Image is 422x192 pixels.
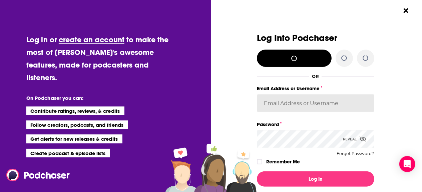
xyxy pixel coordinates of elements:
div: Reveal [343,130,366,148]
label: Email Address or Username [257,84,374,93]
label: Password [257,120,374,129]
label: Remember Me [266,157,300,166]
li: Get alerts for new releases & credits [26,134,122,143]
h3: Log Into Podchaser [257,33,374,43]
li: Create podcast & episode lists [26,149,110,157]
a: Podchaser - Follow, Share and Rate Podcasts [6,169,65,181]
button: Close Button [400,4,412,17]
a: create an account [59,35,124,44]
li: Contribute ratings, reviews, & credits [26,106,124,115]
img: Podchaser - Follow, Share and Rate Podcasts [6,169,70,181]
input: Email Address or Username [257,94,374,112]
div: Open Intercom Messenger [399,156,415,172]
div: OR [312,74,319,79]
button: Forgot Password? [337,151,374,156]
button: Log In [257,171,374,187]
li: Follow creators, podcasts, and friends [26,120,128,129]
li: On Podchaser you can: [26,95,160,101]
